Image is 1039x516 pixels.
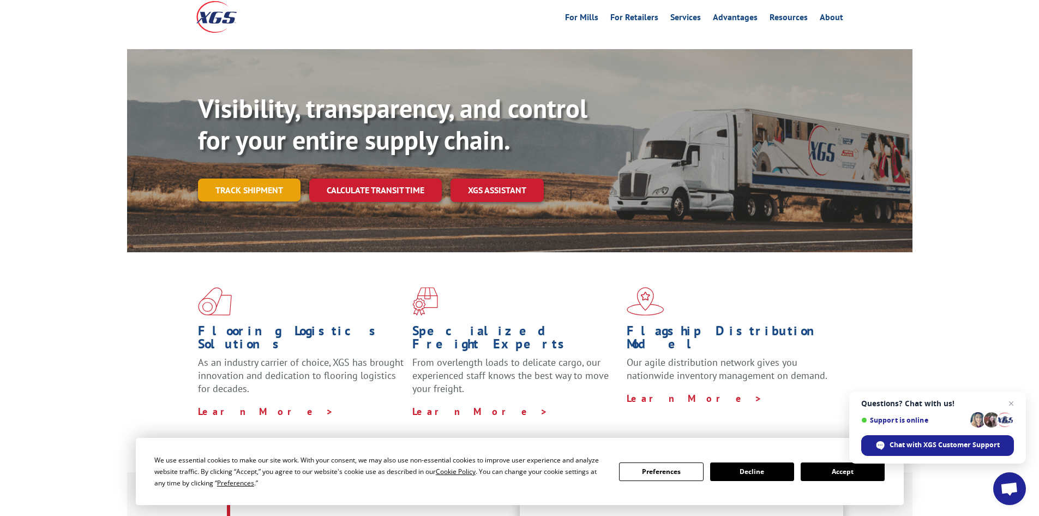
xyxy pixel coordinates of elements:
a: XGS ASSISTANT [451,179,544,202]
span: Chat with XGS Customer Support [890,440,1000,450]
a: Learn More > [627,392,762,405]
button: Decline [710,462,794,481]
a: For Retailers [610,13,658,25]
a: Learn More > [412,405,548,418]
h1: Flooring Logistics Solutions [198,324,404,356]
a: About [820,13,843,25]
span: Questions? Chat with us! [861,399,1014,408]
h1: Flagship Distribution Model [627,324,833,356]
p: From overlength loads to delicate cargo, our experienced staff knows the best way to move your fr... [412,356,618,405]
button: Accept [801,462,885,481]
h1: Specialized Freight Experts [412,324,618,356]
span: Our agile distribution network gives you nationwide inventory management on demand. [627,356,827,382]
div: Open chat [993,472,1026,505]
a: For Mills [565,13,598,25]
div: Chat with XGS Customer Support [861,435,1014,456]
a: Track shipment [198,179,301,201]
div: We use essential cookies to make our site work. With your consent, we may also use non-essential ... [154,454,606,489]
img: xgs-icon-focused-on-flooring-red [412,287,438,316]
div: Cookie Consent Prompt [136,438,904,505]
a: Advantages [713,13,758,25]
span: As an industry carrier of choice, XGS has brought innovation and dedication to flooring logistics... [198,356,404,395]
b: Visibility, transparency, and control for your entire supply chain. [198,91,587,157]
span: Support is online [861,416,966,424]
span: Preferences [217,478,254,488]
button: Preferences [619,462,703,481]
a: Services [670,13,701,25]
span: Cookie Policy [436,467,476,476]
a: Calculate transit time [309,179,442,202]
img: xgs-icon-flagship-distribution-model-red [627,287,664,316]
a: Learn More > [198,405,334,418]
img: xgs-icon-total-supply-chain-intelligence-red [198,287,232,316]
span: Close chat [1005,397,1018,410]
a: Resources [770,13,808,25]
